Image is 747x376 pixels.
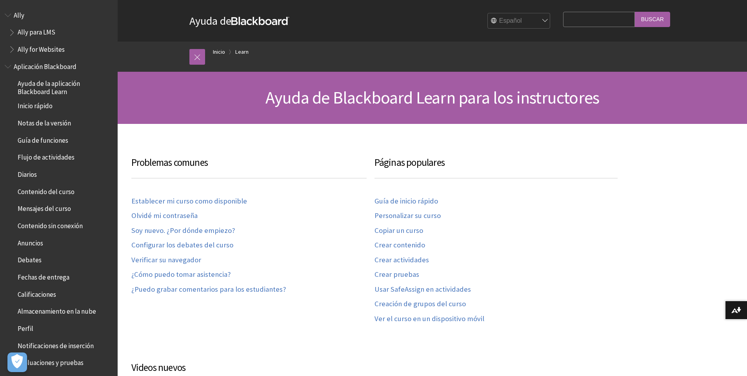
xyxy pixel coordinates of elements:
span: Notificaciones de inserción [18,339,94,350]
span: Almacenamiento en la nube [18,305,96,316]
a: Ver el curso en un dispositivo móvil [374,314,484,323]
span: Ally para LMS [18,26,55,36]
select: Site Language Selector [488,13,551,29]
span: Fechas de entrega [18,271,69,281]
span: Flujo de actividades [18,151,75,162]
a: Guía de inicio rápido [374,197,438,206]
a: Soy nuevo. ¿Por dónde empiezo? [131,226,235,235]
span: Notas de la versión [18,116,71,127]
span: Contenido del curso [18,185,75,196]
h3: Páginas populares [374,155,618,178]
span: Contenido sin conexión [18,219,83,230]
span: Calificaciones [18,288,56,298]
a: Olvidé mi contraseña [131,211,198,220]
button: Abrir preferencias [7,352,27,372]
span: Guía de funciones [18,134,68,144]
span: Diarios [18,168,37,178]
strong: Blackboard [231,17,289,25]
span: Perfil [18,322,33,332]
h3: Problemas comunes [131,155,367,178]
a: Crear contenido [374,241,425,250]
a: Crear pruebas [374,270,419,279]
a: Configurar los debates del curso [131,241,233,250]
a: Personalizar su curso [374,211,441,220]
span: Ayuda de la aplicación Blackboard Learn [18,77,112,96]
a: Creación de grupos del curso [374,300,466,309]
a: Learn [235,47,249,57]
a: Ayuda deBlackboard [189,14,289,28]
a: ¿Puedo grabar comentarios para los estudiantes? [131,285,286,294]
a: ¿Cómo puedo tomar asistencia? [131,270,231,279]
span: Evaluaciones y pruebas [18,356,84,367]
span: Mensajes del curso [18,202,71,213]
nav: Book outline for Anthology Ally Help [5,9,113,56]
a: Usar SafeAssign en actividades [374,285,471,294]
span: Ally [14,9,24,19]
a: Inicio [213,47,225,57]
span: Aplicación Blackboard [14,60,76,71]
span: Ayuda de Blackboard Learn para los instructores [265,87,599,108]
span: Anuncios [18,236,43,247]
a: Verificar su navegador [131,256,201,265]
span: Inicio rápido [18,100,53,110]
span: Debates [18,254,42,264]
a: Crear actividades [374,256,429,265]
a: Copiar un curso [374,226,423,235]
a: Establecer mi curso como disponible [131,197,247,206]
input: Buscar [635,12,670,27]
span: Ally for Websites [18,43,65,53]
